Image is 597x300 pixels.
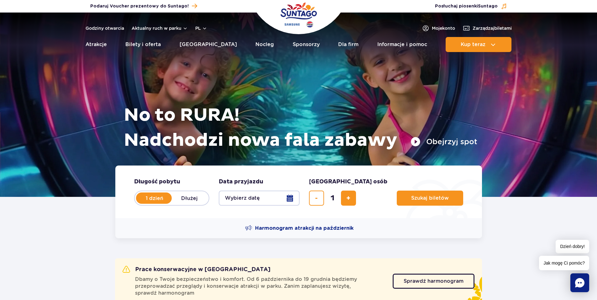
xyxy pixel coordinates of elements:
[124,103,477,153] h1: No to RURA! Nadchodzi nowa fala zabawy
[219,178,263,186] span: Data przyjazdu
[325,191,340,206] input: liczba biletów
[132,26,188,31] button: Aktualny ruch w parku
[309,178,387,186] span: [GEOGRAPHIC_DATA] osób
[172,192,207,205] label: Dłużej
[125,37,161,52] a: Bilety i oferta
[473,25,512,31] span: Zarządzaj biletami
[134,178,180,186] span: Długość pobytu
[338,37,359,52] a: Dla firm
[397,191,463,206] button: Szukaj biletów
[135,276,385,297] span: Dbamy o Twoje bezpieczeństwo i komfort. Od 6 października do 19 grudnia będziemy przeprowadzać pr...
[255,225,353,232] span: Harmonogram atrakcji na październik
[377,37,427,52] a: Informacje i pomoc
[463,24,512,32] a: Zarządzajbiletami
[539,256,589,270] span: Jak mogę Ci pomóc?
[255,37,274,52] a: Nocleg
[435,3,507,9] button: Posłuchaj piosenkiSuntago
[556,240,589,253] span: Dzień dobry!
[219,191,300,206] button: Wybierz datę
[411,195,449,201] span: Szukaj biletów
[446,37,511,52] button: Kup teraz
[115,166,482,218] form: Planowanie wizyty w Park of Poland
[432,25,455,31] span: Moje konto
[86,25,124,31] a: Godziny otwarcia
[86,37,107,52] a: Atrakcje
[411,137,477,147] button: Obejrzyj spot
[195,25,207,31] button: pl
[478,4,498,8] span: Suntago
[180,37,237,52] a: [GEOGRAPHIC_DATA]
[461,42,485,47] span: Kup teraz
[123,266,270,273] h2: Prace konserwacyjne w [GEOGRAPHIC_DATA]
[422,24,455,32] a: Mojekonto
[393,274,474,289] a: Sprawdź harmonogram
[341,191,356,206] button: dodaj bilet
[245,224,353,232] a: Harmonogram atrakcji na październik
[404,279,463,284] span: Sprawdź harmonogram
[309,191,324,206] button: usuń bilet
[570,273,589,292] div: Chat
[293,37,320,52] a: Sponsorzy
[90,2,197,10] a: Podaruj Voucher prezentowy do Suntago!
[435,3,498,9] span: Posłuchaj piosenki
[90,3,189,9] span: Podaruj Voucher prezentowy do Suntago!
[137,192,172,205] label: 1 dzień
